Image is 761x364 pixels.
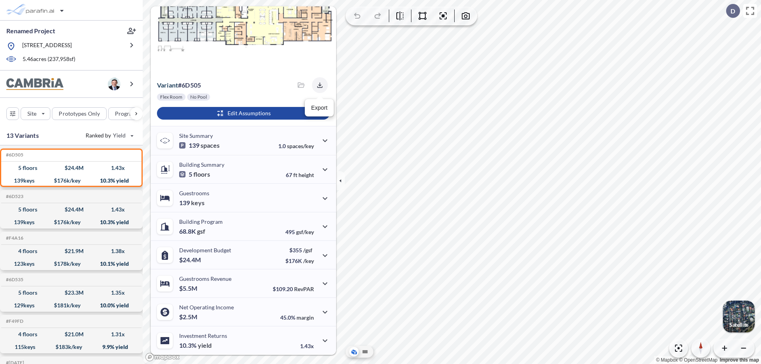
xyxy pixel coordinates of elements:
[179,341,212,349] p: 10.3%
[294,286,314,292] span: RevPAR
[303,247,312,253] span: /gsf
[6,78,63,90] img: BrandImage
[298,172,314,178] span: height
[190,94,207,100] p: No Pool
[160,94,182,100] p: Flex Room
[4,235,23,241] h5: Click to copy the code
[179,141,220,149] p: 139
[179,227,205,235] p: 68.8K
[285,257,314,264] p: $176K
[108,107,151,120] button: Program
[296,314,314,321] span: margin
[720,357,759,363] a: Improve this map
[59,110,100,118] p: Prototypes Only
[6,131,39,140] p: 13 Variants
[656,357,678,363] a: Mapbox
[193,170,210,178] span: floors
[179,199,205,207] p: 139
[179,284,199,292] p: $5.5M
[191,199,205,207] span: keys
[723,301,755,332] button: Switcher ImageSatellite
[179,313,199,321] p: $2.5M
[198,341,212,349] span: yield
[52,107,107,120] button: Prototypes Only
[179,304,234,311] p: Net Operating Income
[285,247,314,253] p: $355
[197,227,205,235] span: gsf
[157,107,330,120] button: Edit Assumptions
[115,110,137,118] p: Program
[311,104,327,112] p: Export
[280,314,314,321] p: 45.0%
[179,190,209,196] p: Guestrooms
[228,109,271,117] p: Edit Assumptions
[286,172,314,178] p: 67
[108,78,120,90] img: user logo
[27,110,36,118] p: Site
[157,81,201,89] p: # 6d505
[300,343,314,349] p: 1.43x
[723,301,755,332] img: Switcher Image
[296,229,314,235] span: gsf/key
[360,347,370,356] button: Site Plan
[179,332,227,339] p: Investment Returns
[273,286,314,292] p: $109.20
[6,27,55,35] p: Renamed Project
[303,257,314,264] span: /key
[179,275,231,282] p: Guestrooms Revenue
[179,170,210,178] p: 5
[145,353,180,362] a: Mapbox homepage
[22,41,72,51] p: [STREET_ADDRESS]
[729,322,748,328] p: Satellite
[4,152,23,158] h5: Click to copy the code
[278,143,314,149] p: 1.0
[4,318,23,324] h5: Click to copy the code
[287,143,314,149] span: spaces/key
[4,194,23,199] h5: Click to copy the code
[201,141,220,149] span: spaces
[179,161,224,168] p: Building Summary
[4,277,23,282] h5: Click to copy the code
[179,218,223,225] p: Building Program
[730,8,735,15] p: D
[79,129,139,142] button: Ranked by Yield
[293,172,297,178] span: ft
[179,132,213,139] p: Site Summary
[23,55,75,64] p: 5.46 acres ( 237,958 sf)
[179,247,231,253] p: Development Budget
[157,81,178,89] span: Variant
[349,347,359,356] button: Aerial View
[679,357,717,363] a: OpenStreetMap
[21,107,50,120] button: Site
[179,256,202,264] p: $24.4M
[285,229,314,235] p: 495
[113,131,126,139] span: Yield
